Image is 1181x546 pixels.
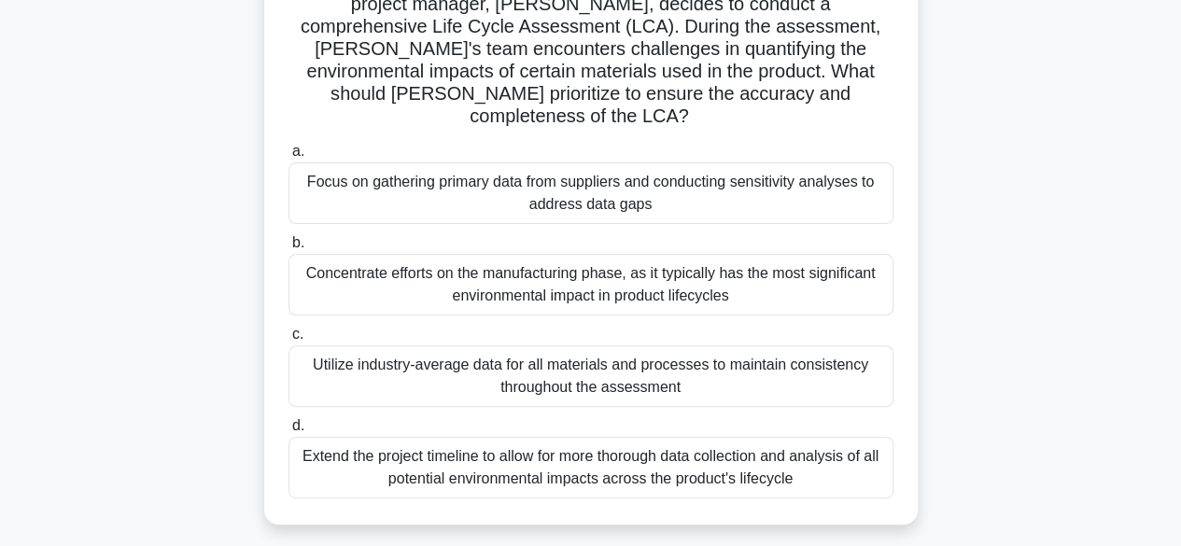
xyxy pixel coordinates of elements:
span: a. [292,143,304,159]
span: d. [292,417,304,433]
div: Concentrate efforts on the manufacturing phase, as it typically has the most significant environm... [288,254,893,315]
div: Utilize industry-average data for all materials and processes to maintain consistency throughout ... [288,345,893,407]
span: b. [292,234,304,250]
div: Extend the project timeline to allow for more thorough data collection and analysis of all potent... [288,437,893,498]
div: Focus on gathering primary data from suppliers and conducting sensitivity analyses to address dat... [288,162,893,224]
span: c. [292,326,303,342]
